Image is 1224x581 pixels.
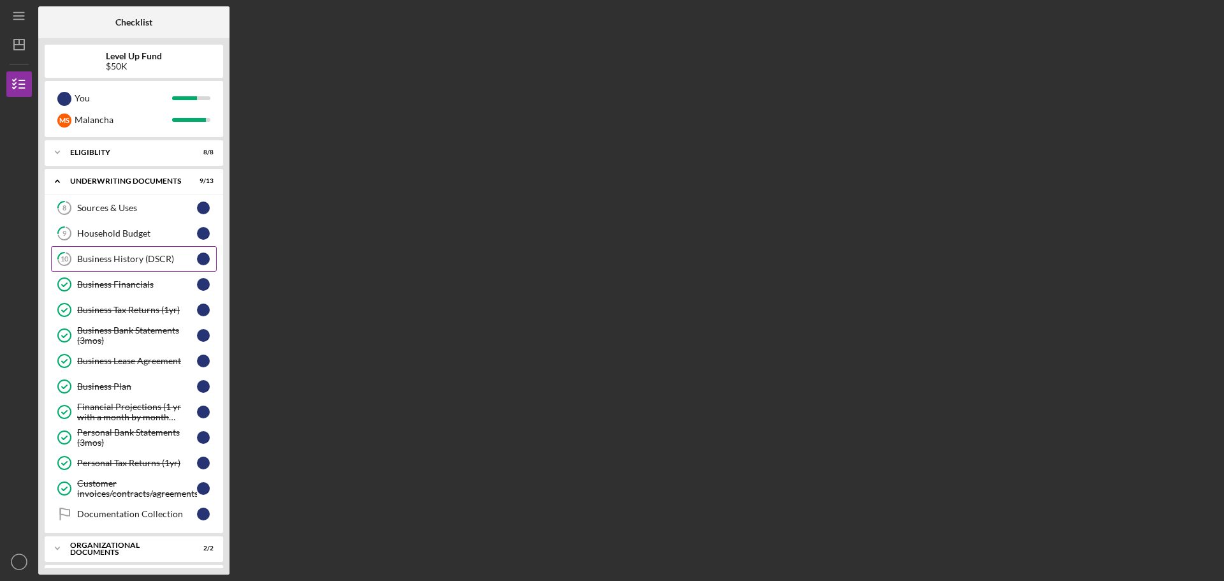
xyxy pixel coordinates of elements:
div: Business Lease Agreement [77,356,197,366]
div: 9 / 13 [191,177,214,185]
a: Business Bank Statements (3mos) [51,323,217,348]
div: $50K [106,61,162,71]
div: 8 / 8 [191,149,214,156]
b: Level Up Fund [106,51,162,61]
div: Malancha [75,109,172,131]
div: Sources & Uses [77,203,197,213]
div: Household Budget [77,228,197,239]
div: Business Tax Returns (1yr) [77,305,197,315]
div: Personal Tax Returns (1yr) [77,458,197,468]
div: 2 / 2 [191,545,214,552]
div: Business Financials [77,279,197,290]
div: Financial Projections (1 yr with a month by month breakdown) [77,402,197,422]
tspan: 8 [62,204,66,212]
div: Customer invoices/contracts/agreements [77,478,197,499]
div: Documentation Collection [77,509,197,519]
a: Personal Bank Statements (3mos) [51,425,217,450]
a: Business Financials [51,272,217,297]
div: Business History (DSCR) [77,254,197,264]
b: Checklist [115,17,152,27]
div: Personal Bank Statements (3mos) [77,427,197,448]
tspan: 9 [62,230,67,238]
tspan: 10 [61,255,69,263]
div: Business Plan [77,381,197,392]
div: Underwriting Documents [70,177,182,185]
a: Documentation Collection [51,501,217,527]
div: Organizational Documents [70,541,182,556]
a: Financial Projections (1 yr with a month by month breakdown) [51,399,217,425]
a: 10Business History (DSCR) [51,246,217,272]
a: Personal Tax Returns (1yr) [51,450,217,476]
a: 9Household Budget [51,221,217,246]
div: Eligiblity [70,149,182,156]
a: Business Plan [51,374,217,399]
div: M S [57,114,71,128]
a: 8Sources & Uses [51,195,217,221]
a: Customer invoices/contracts/agreements [51,476,217,501]
a: Business Tax Returns (1yr) [51,297,217,323]
a: Business Lease Agreement [51,348,217,374]
div: You [75,87,172,109]
div: Business Bank Statements (3mos) [77,325,197,346]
